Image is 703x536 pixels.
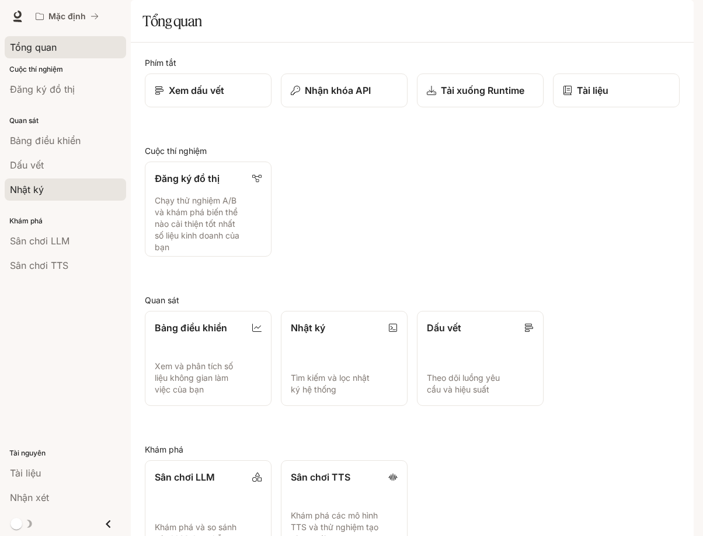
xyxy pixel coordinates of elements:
[281,73,408,107] button: Nhận khóa API
[281,311,408,406] a: Nhật kýTìm kiếm và lọc nhật ký hệ thống
[417,311,544,406] a: Dấu vếtTheo dõi luồng yêu cầu và hiệu suất
[145,73,272,107] a: Xem dấu vết
[553,73,680,107] a: Tài liệu
[48,11,86,21] font: Mặc định
[305,85,371,96] font: Nhận khóa API
[145,311,272,406] a: Bảng điều khiểnXem và phân tích số liệu không gian làm việc của bạn
[155,195,239,252] font: Chạy thử nghiệm A/B và khám phá biến thể nào cải thiện tốt nhất số liệu kinh doanh của bạn
[145,162,272,257] a: Đăng ký đồ thịChạy thử nghiệm A/B và khám phá biến thể nào cải thiện tốt nhất số liệu kinh doanh ...
[441,85,524,96] font: Tải xuống Runtime
[291,322,325,334] font: Nhật ký
[577,85,608,96] font: Tài liệu
[417,73,544,107] a: Tải xuống Runtime
[291,471,350,483] font: Sân chơi TTS
[291,373,370,394] font: Tìm kiếm và lọc nhật ký hệ thống
[169,85,224,96] font: Xem dấu vết
[142,12,202,30] font: Tổng quan
[427,373,500,394] font: Theo dõi luồng yêu cầu và hiệu suất
[145,295,179,305] font: Quan sát
[155,173,220,184] font: Đăng ký đồ thị
[30,5,104,28] button: Tất cả không gian làm việc
[145,444,183,454] font: Khám phá
[145,58,176,68] font: Phím tắt
[155,322,227,334] font: Bảng điều khiển
[145,146,207,156] font: Cuộc thí nghiệm
[155,361,233,394] font: Xem và phân tích số liệu không gian làm việc của bạn
[427,322,461,334] font: Dấu vết
[155,471,215,483] font: Sân chơi LLM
